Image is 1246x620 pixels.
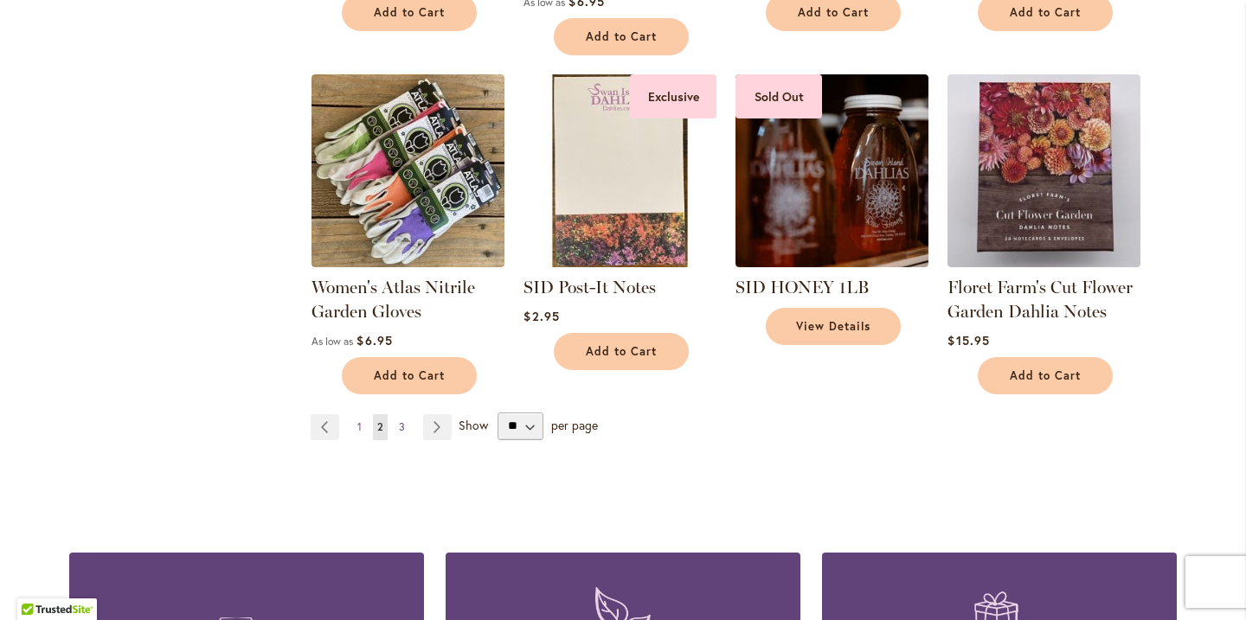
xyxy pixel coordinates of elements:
button: Add to Cart [342,357,477,394]
button: Add to Cart [554,333,689,370]
a: SID HONEY 1LB Sold Out [735,254,928,271]
img: SID POST-IT NOTES [523,74,716,267]
span: Add to Cart [586,344,657,359]
a: View Details [766,308,901,345]
a: SID Post-It Notes [523,277,656,297]
span: Show [459,416,488,432]
img: SID HONEY 1LB [735,74,928,267]
span: Add to Cart [1010,368,1081,383]
span: 2 [377,420,383,433]
a: Floret Farm's Cut Flower Garden Dahlia Notes [947,277,1133,322]
span: 3 [399,420,405,433]
span: View Details [796,319,870,334]
span: $15.95 [947,332,989,348]
span: Add to Cart [374,5,445,20]
a: SID POST-IT NOTES Exclusive [523,254,716,271]
button: Add to Cart [978,357,1113,394]
img: Floret Farm's Cut Flower Garden Dahlia Notes - FRONT [947,74,1140,267]
span: As low as [311,335,353,348]
div: Sold Out [735,74,822,118]
img: Women's Atlas Nitrile Gloves in 4 sizes [311,74,504,267]
iframe: Launch Accessibility Center [13,559,61,607]
span: per page [551,416,598,432]
a: SID HONEY 1LB [735,277,869,297]
a: Women's Atlas Nitrile Gloves in 4 sizes [311,254,504,271]
span: Add to Cart [374,368,445,383]
span: $2.95 [523,308,559,324]
span: Add to Cart [798,5,869,20]
span: Add to Cart [1010,5,1081,20]
span: $6.95 [356,332,392,348]
div: Exclusive [630,74,716,118]
a: Floret Farm's Cut Flower Garden Dahlia Notes - FRONT [947,254,1140,271]
a: 1 [353,414,366,440]
button: Add to Cart [554,18,689,55]
span: Add to Cart [586,29,657,44]
span: 1 [357,420,362,433]
a: 3 [395,414,409,440]
a: Women's Atlas Nitrile Garden Gloves [311,277,475,322]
